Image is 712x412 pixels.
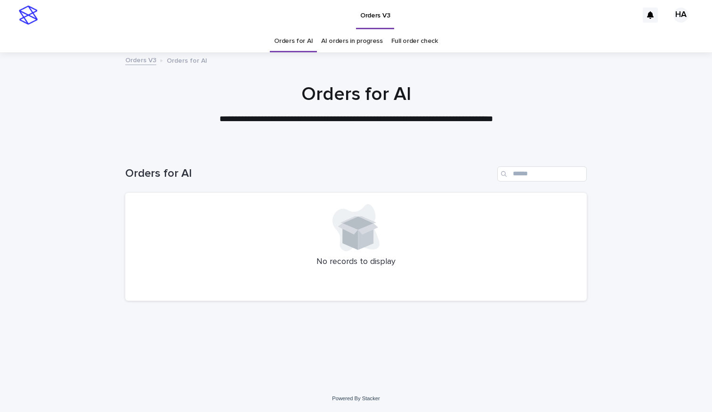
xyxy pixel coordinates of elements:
h1: Orders for AI [125,167,494,181]
a: AI orders in progress [321,30,383,52]
img: stacker-logo-s-only.png [19,6,38,25]
a: Full order check [391,30,438,52]
h1: Orders for AI [125,83,587,106]
a: Powered By Stacker [332,396,380,401]
a: Orders V3 [125,54,156,65]
div: HA [673,8,688,23]
p: No records to display [137,257,575,267]
a: Orders for AI [274,30,313,52]
p: Orders for AI [167,55,207,65]
input: Search [497,166,587,181]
